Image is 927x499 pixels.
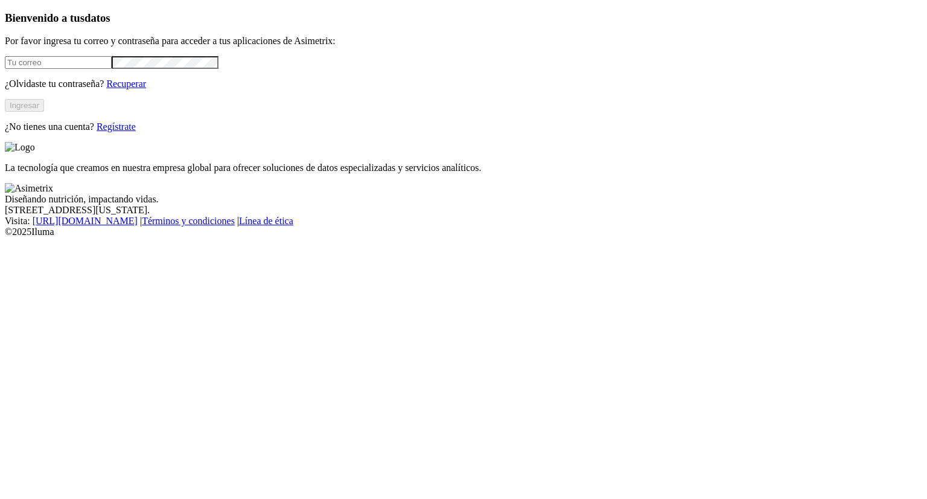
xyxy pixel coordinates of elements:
p: La tecnología que creamos en nuestra empresa global para ofrecer soluciones de datos especializad... [5,163,922,173]
img: Asimetrix [5,183,53,194]
div: [STREET_ADDRESS][US_STATE]. [5,205,922,216]
span: datos [84,11,110,24]
p: ¿Olvidaste tu contraseña? [5,79,922,89]
p: ¿No tienes una cuenta? [5,121,922,132]
a: Términos y condiciones [142,216,235,226]
a: Recuperar [106,79,146,89]
img: Logo [5,142,35,153]
a: Línea de ética [239,216,293,226]
button: Ingresar [5,99,44,112]
a: Regístrate [97,121,136,132]
h3: Bienvenido a tus [5,11,922,25]
div: Visita : | | [5,216,922,227]
input: Tu correo [5,56,112,69]
a: [URL][DOMAIN_NAME] [33,216,138,226]
div: Diseñando nutrición, impactando vidas. [5,194,922,205]
p: Por favor ingresa tu correo y contraseña para acceder a tus aplicaciones de Asimetrix: [5,36,922,47]
div: © 2025 Iluma [5,227,922,237]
